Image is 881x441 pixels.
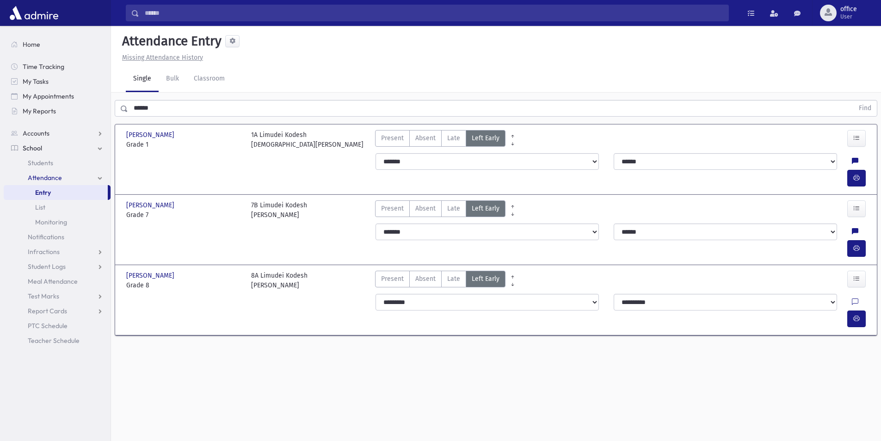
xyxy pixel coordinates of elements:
[23,107,56,115] span: My Reports
[4,274,111,289] a: Meal Attendance
[4,37,111,52] a: Home
[23,129,49,137] span: Accounts
[251,271,308,290] div: 8A Limudei Kodesh [PERSON_NAME]
[23,62,64,71] span: Time Tracking
[472,204,499,213] span: Left Early
[28,322,68,330] span: PTC Schedule
[853,100,877,116] button: Find
[4,126,111,141] a: Accounts
[28,307,67,315] span: Report Cards
[4,89,111,104] a: My Appointments
[381,274,404,284] span: Present
[472,133,499,143] span: Left Early
[4,74,111,89] a: My Tasks
[4,141,111,155] a: School
[28,159,53,167] span: Students
[126,210,242,220] span: Grade 7
[126,280,242,290] span: Grade 8
[4,185,108,200] a: Entry
[7,4,61,22] img: AdmirePro
[35,203,45,211] span: List
[126,130,176,140] span: [PERSON_NAME]
[840,6,857,13] span: office
[415,204,436,213] span: Absent
[35,218,67,226] span: Monitoring
[4,244,111,259] a: Infractions
[381,133,404,143] span: Present
[4,304,111,318] a: Report Cards
[28,336,80,345] span: Teacher Schedule
[23,144,42,152] span: School
[4,333,111,348] a: Teacher Schedule
[4,59,111,74] a: Time Tracking
[139,5,728,21] input: Search
[28,174,62,182] span: Attendance
[447,204,460,213] span: Late
[375,200,505,220] div: AttTypes
[23,40,40,49] span: Home
[472,274,499,284] span: Left Early
[23,92,74,100] span: My Appointments
[447,133,460,143] span: Late
[126,66,159,92] a: Single
[126,200,176,210] span: [PERSON_NAME]
[447,274,460,284] span: Late
[415,133,436,143] span: Absent
[415,274,436,284] span: Absent
[23,77,49,86] span: My Tasks
[381,204,404,213] span: Present
[4,259,111,274] a: Student Logs
[28,262,66,271] span: Student Logs
[4,104,111,118] a: My Reports
[28,292,59,300] span: Test Marks
[118,54,203,62] a: Missing Attendance History
[28,248,60,256] span: Infractions
[4,289,111,304] a: Test Marks
[126,271,176,280] span: [PERSON_NAME]
[4,170,111,185] a: Attendance
[28,233,64,241] span: Notifications
[186,66,232,92] a: Classroom
[4,215,111,230] a: Monitoring
[118,33,222,49] h5: Attendance Entry
[375,271,505,290] div: AttTypes
[35,188,51,197] span: Entry
[4,155,111,170] a: Students
[159,66,186,92] a: Bulk
[28,277,78,286] span: Meal Attendance
[251,130,363,149] div: 1A Limudei Kodesh [DEMOGRAPHIC_DATA][PERSON_NAME]
[126,140,242,149] span: Grade 1
[4,200,111,215] a: List
[122,54,203,62] u: Missing Attendance History
[840,13,857,20] span: User
[4,318,111,333] a: PTC Schedule
[251,200,307,220] div: 7B Limudei Kodesh [PERSON_NAME]
[4,230,111,244] a: Notifications
[375,130,505,149] div: AttTypes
